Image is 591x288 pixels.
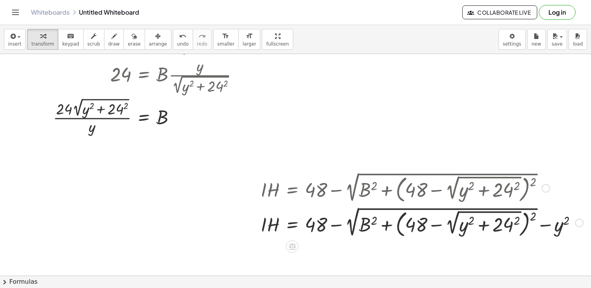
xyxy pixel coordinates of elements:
[27,29,58,50] button: transform
[246,32,253,41] i: format_size
[217,41,234,47] span: smaller
[527,29,546,50] button: new
[145,29,171,50] button: arrange
[31,8,70,16] a: Whiteboards
[531,41,541,47] span: new
[31,41,54,47] span: transform
[213,29,239,50] button: format_sizesmaller
[243,41,256,47] span: larger
[462,5,537,19] button: Collaborate Live
[238,29,260,50] button: format_sizelarger
[547,29,567,50] button: save
[262,29,293,50] button: fullscreen
[539,5,576,20] button: Log in
[179,32,186,41] i: undo
[8,41,21,47] span: insert
[222,32,229,41] i: format_size
[128,41,140,47] span: erase
[58,29,84,50] button: keyboardkeypad
[173,29,193,50] button: undoundo
[503,41,521,47] span: settings
[149,41,167,47] span: arrange
[197,41,207,47] span: redo
[286,240,298,252] div: Apply the same math to both sides of the equation
[62,41,79,47] span: keypad
[193,29,212,50] button: redoredo
[123,29,145,50] button: erase
[469,9,531,16] span: Collaborate Live
[67,32,74,41] i: keyboard
[83,29,104,50] button: scrub
[569,29,587,50] button: load
[177,41,189,47] span: undo
[266,41,289,47] span: fullscreen
[9,6,22,19] button: Toggle navigation
[552,41,562,47] span: save
[499,29,526,50] button: settings
[87,41,100,47] span: scrub
[198,32,206,41] i: redo
[108,41,120,47] span: draw
[104,29,124,50] button: draw
[4,29,26,50] button: insert
[573,41,583,47] span: load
